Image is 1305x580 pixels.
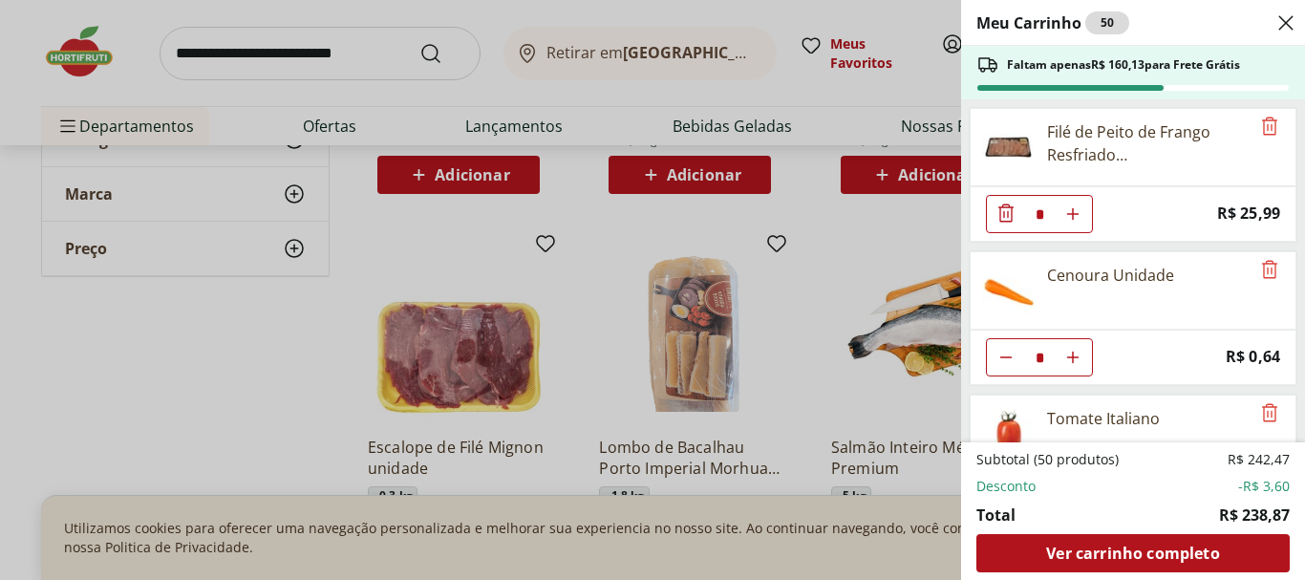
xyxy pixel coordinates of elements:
[1085,11,1129,34] div: 50
[1217,201,1280,226] span: R$ 25,99
[976,504,1016,526] span: Total
[1228,450,1290,469] span: R$ 242,47
[1219,504,1290,526] span: R$ 238,87
[982,120,1036,174] img: Filé de Peito de Frango Resfriado Tamanho Família
[1258,259,1281,282] button: Remove
[1054,195,1092,233] button: Aumentar Quantidade
[1054,338,1092,376] button: Aumentar Quantidade
[976,11,1129,34] h2: Meu Carrinho
[1258,402,1281,425] button: Remove
[1226,344,1280,370] span: R$ 0,64
[976,450,1119,469] span: Subtotal (50 produtos)
[982,407,1036,461] img: Tomate Italiano
[1047,407,1160,430] div: Tomate Italiano
[1047,264,1174,287] div: Cenoura Unidade
[1258,116,1281,139] button: Remove
[1047,120,1250,166] div: Filé de Peito de Frango Resfriado [GEOGRAPHIC_DATA]
[1238,477,1290,496] span: -R$ 3,60
[982,264,1036,317] img: Cenoura Unidade
[1007,57,1240,73] span: Faltam apenas R$ 160,13 para Frete Grátis
[987,195,1025,233] button: Diminuir Quantidade
[1025,196,1054,232] input: Quantidade Atual
[976,477,1036,496] span: Desconto
[1025,339,1054,376] input: Quantidade Atual
[1046,546,1219,561] span: Ver carrinho completo
[976,534,1290,572] a: Ver carrinho completo
[987,338,1025,376] button: Diminuir Quantidade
